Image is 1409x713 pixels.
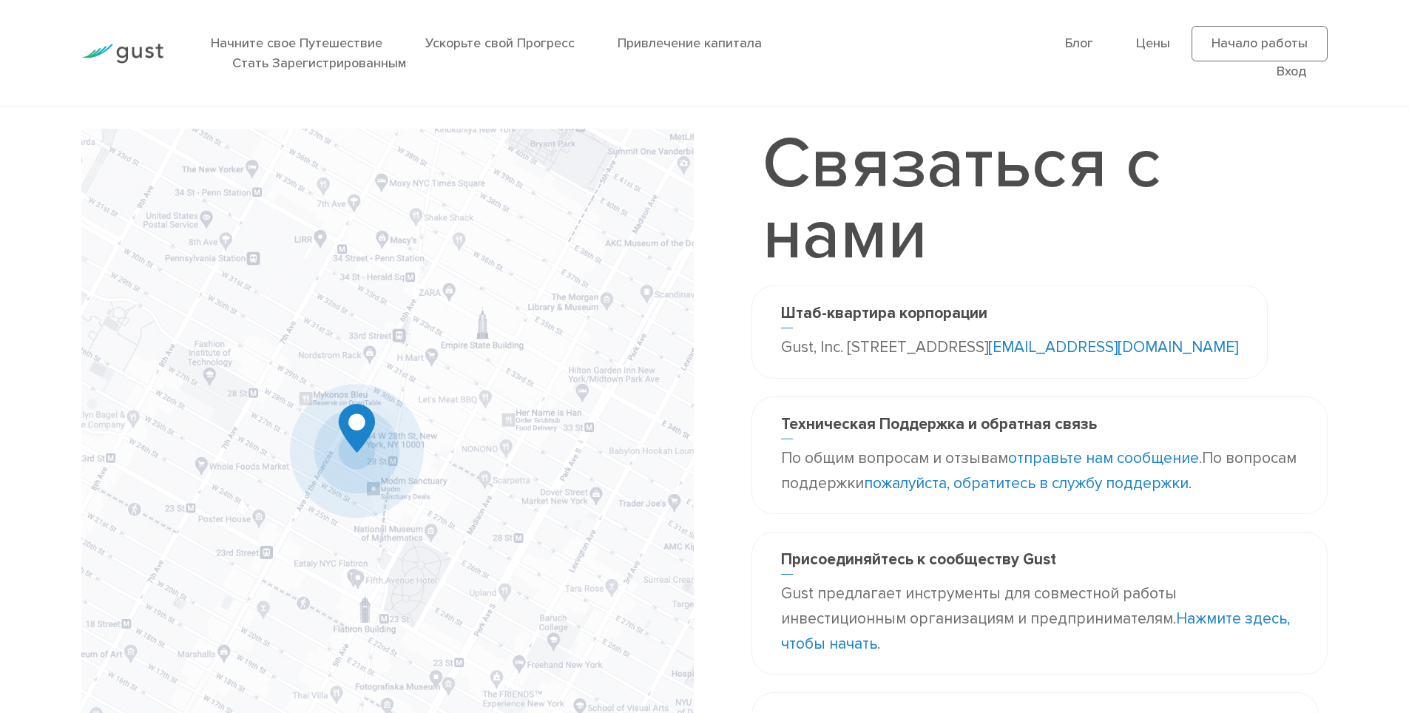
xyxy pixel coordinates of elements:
[1199,449,1202,467] ya-tr-span: .
[781,415,1097,433] ya-tr-span: Техническая Поддержка и обратная связь
[988,338,1238,356] a: [EMAIL_ADDRESS][DOMAIN_NAME]
[211,36,382,51] a: Начните свое Путешествие
[1008,449,1199,467] a: отправьте нам сообщение
[1212,36,1308,51] ya-tr-span: Начало работы
[1277,64,1306,79] a: Вход
[781,449,1297,493] ya-tr-span: По вопросам поддержки
[877,635,880,653] ya-tr-span: .
[781,584,1177,628] ya-tr-span: Gust предлагает инструменты для совместной работы инвестиционным организациям и предпринимателям.
[781,550,1056,569] ya-tr-span: Присоединяйтесь к сообществу Gust
[232,55,406,71] a: Стать Зарегистрированным
[763,122,1161,277] ya-tr-span: Связаться с нами
[781,449,1008,467] ya-tr-span: По общим вопросам и отзывам
[781,304,987,322] ya-tr-span: Штаб-квартира корпорации
[781,338,988,356] ya-tr-span: Gust, Inc. [STREET_ADDRESS]
[1192,26,1328,61] a: Начало работы
[1189,474,1192,493] ya-tr-span: .
[425,36,575,51] a: Ускорьте свой Прогресс
[1136,36,1170,51] a: Цены
[781,609,1290,653] a: Нажмите здесь, чтобы начать
[1065,36,1093,51] a: Блог
[618,36,762,51] a: Привлечение капитала
[864,474,1189,493] a: пожалуйста, обратитесь в службу поддержки
[81,44,163,64] img: Логотип Gust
